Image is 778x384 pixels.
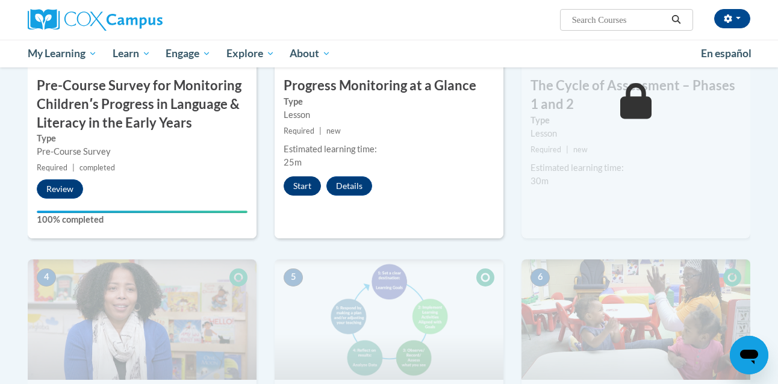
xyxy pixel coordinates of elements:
span: About [290,46,331,61]
div: Main menu [10,40,768,67]
span: 25m [284,157,302,167]
a: Cox Campus [28,9,257,31]
a: Explore [219,40,282,67]
a: En español [693,41,759,66]
span: Learn [113,46,151,61]
button: Details [326,176,372,196]
span: new [326,126,341,135]
span: 6 [531,268,550,286]
span: Required [531,145,561,154]
button: Account Settings [714,9,750,28]
span: En español [701,47,752,60]
button: Start [284,176,321,196]
span: 30m [531,176,549,186]
label: Type [284,95,494,108]
div: Estimated learning time: [531,161,741,175]
span: Required [37,163,67,172]
h3: The Cycle of Assessment – Phases 1 and 2 [521,76,750,114]
input: Search Courses [571,13,667,27]
h3: Progress Monitoring at a Glance [275,76,503,95]
span: | [566,145,568,154]
h3: Pre-Course Survey for Monitoring Childrenʹs Progress in Language & Literacy in the Early Years [28,76,257,132]
label: Type [531,114,741,127]
div: Lesson [531,127,741,140]
span: Explore [226,46,275,61]
img: Course Image [521,259,750,380]
span: completed [79,163,115,172]
span: | [319,126,322,135]
a: My Learning [20,40,105,67]
a: Engage [158,40,219,67]
div: Lesson [284,108,494,122]
img: Course Image [28,259,257,380]
img: Cox Campus [28,9,163,31]
span: Engage [166,46,211,61]
div: Your progress [37,211,247,213]
div: Estimated learning time: [284,143,494,156]
span: Required [284,126,314,135]
label: 100% completed [37,213,247,226]
button: Review [37,179,83,199]
button: Search [667,13,685,27]
a: About [282,40,339,67]
span: 5 [284,268,303,286]
span: My Learning [28,46,97,61]
img: Course Image [275,259,503,380]
span: | [72,163,75,172]
a: Learn [105,40,158,67]
span: new [573,145,588,154]
span: 4 [37,268,56,286]
iframe: Button to launch messaging window [730,336,768,374]
div: Pre-Course Survey [37,145,247,158]
label: Type [37,132,247,145]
